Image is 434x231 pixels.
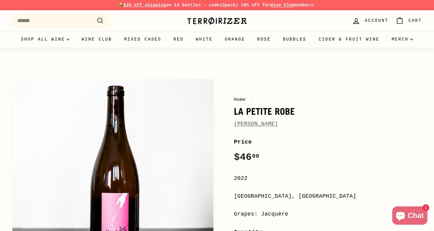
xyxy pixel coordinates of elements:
strong: 12pack [220,3,236,8]
a: White [190,31,219,48]
span: Account [365,17,388,24]
a: Orange [219,31,251,48]
span: $46 [234,152,259,163]
div: 2022 [234,174,422,183]
span: $30 off shipping [123,3,166,8]
a: Cart [392,12,426,30]
a: Bubbles [277,31,313,48]
a: Cider & Fruit Wine [313,31,386,48]
a: Red [167,31,190,48]
sup: 00 [252,153,259,160]
a: Wine Club [76,31,118,48]
a: Account [348,12,392,30]
span: / [248,97,254,102]
label: Price [234,137,422,147]
a: [PERSON_NAME] [234,121,278,127]
summary: Shop all wine [15,31,76,48]
h1: La Petite Robe [234,106,422,117]
inbox-online-store-chat: Shopify online store chat [390,206,429,226]
a: Rosé [251,31,277,48]
span: Cart [408,17,422,24]
div: Grapes: Jacquère [234,210,422,219]
nav: breadcrumbs [234,96,422,103]
a: Home [234,97,246,102]
summary: Merch [386,31,419,48]
a: Mixed Cases [118,31,167,48]
p: 📦 on 12 bottles - code | 10% off for members. [12,2,422,8]
a: Wine Club [270,3,295,8]
div: [GEOGRAPHIC_DATA], [GEOGRAPHIC_DATA] [234,192,422,201]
